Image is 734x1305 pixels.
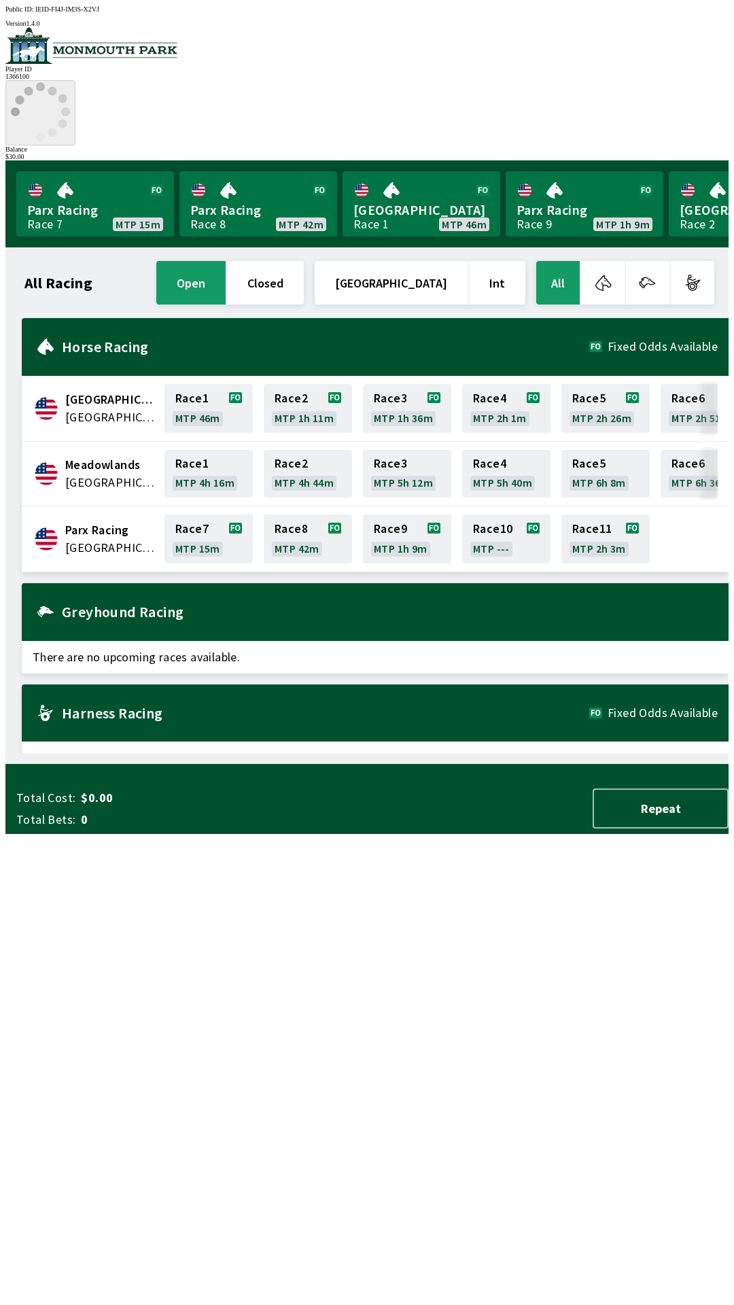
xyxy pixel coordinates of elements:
a: Race11MTP 2h 3m [561,515,650,563]
a: Race4MTP 5h 40m [462,450,550,498]
span: Race 2 [275,393,308,404]
span: MTP --- [473,543,510,554]
span: MTP 4h 16m [175,477,234,488]
span: Meadowlands [65,456,156,474]
button: open [156,261,226,304]
button: Int [469,261,525,304]
span: Fixed Odds Available [608,341,718,352]
span: MTP 5h 40m [473,477,532,488]
span: Race 5 [572,393,606,404]
span: Race 3 [374,458,407,469]
a: Race4MTP 2h 1m [462,384,550,433]
button: closed [227,261,304,304]
a: Race2MTP 1h 11m [264,384,352,433]
a: Race1MTP 4h 16m [164,450,253,498]
span: MTP 15m [116,219,160,230]
button: All [536,261,580,304]
span: MTP 2h 3m [572,543,626,554]
a: Race2MTP 4h 44m [264,450,352,498]
a: Race3MTP 5h 12m [363,450,451,498]
span: MTP 1h 9m [596,219,650,230]
span: MTP 4h 44m [275,477,334,488]
div: Public ID: [5,5,729,13]
span: MTP 6h 8m [572,477,626,488]
span: Repeat [605,801,716,816]
span: There are no upcoming races available. [22,742,729,774]
span: Total Cost: [16,790,75,806]
span: Race 4 [473,458,506,469]
span: Race 10 [473,523,512,534]
span: There are no upcoming races available. [22,641,729,674]
span: MTP 1h 11m [275,413,334,423]
span: MTP 1h 9m [374,543,427,554]
span: 0 [81,812,295,828]
span: United States [65,408,156,426]
div: Race 7 [27,219,63,230]
span: MTP 2h 26m [572,413,631,423]
h2: Horse Racing [62,341,589,352]
span: Parx Racing [65,521,156,539]
span: $0.00 [81,790,295,806]
a: Parx RacingRace 7MTP 15m [16,171,174,237]
h2: Greyhound Racing [62,606,718,617]
div: Race 2 [680,219,715,230]
span: Race 1 [175,458,209,469]
div: Version 1.4.0 [5,20,729,27]
span: MTP 2h 1m [473,413,527,423]
h1: All Racing [24,277,92,288]
span: MTP 46m [175,413,220,423]
span: Fixed Odds Available [608,708,718,718]
div: Player ID [5,65,729,73]
div: Race 9 [517,219,552,230]
span: Race 1 [175,393,209,404]
div: Race 1 [353,219,389,230]
span: Total Bets: [16,812,75,828]
span: MTP 42m [279,219,324,230]
a: [GEOGRAPHIC_DATA]Race 1MTP 46m [343,171,500,237]
a: Parx RacingRace 8MTP 42m [179,171,337,237]
span: Parx Racing [517,201,652,219]
span: United States [65,474,156,491]
span: Parx Racing [27,201,163,219]
div: Race 8 [190,219,226,230]
div: Balance [5,145,729,153]
span: MTP 1h 36m [374,413,433,423]
a: Race10MTP --- [462,515,550,563]
div: 1366100 [5,73,729,80]
button: Repeat [593,788,729,829]
span: MTP 42m [275,543,319,554]
a: Race8MTP 42m [264,515,352,563]
span: [GEOGRAPHIC_DATA] [353,201,489,219]
span: Race 9 [374,523,407,534]
a: Race9MTP 1h 9m [363,515,451,563]
span: Race 6 [671,393,705,404]
a: Race5MTP 6h 8m [561,450,650,498]
a: Race3MTP 1h 36m [363,384,451,433]
span: Race 7 [175,523,209,534]
a: Race1MTP 46m [164,384,253,433]
a: Race7MTP 15m [164,515,253,563]
span: United States [65,539,156,557]
span: Race 6 [671,458,705,469]
a: Race5MTP 2h 26m [561,384,650,433]
img: venue logo [5,27,177,64]
a: Parx RacingRace 9MTP 1h 9m [506,171,663,237]
h2: Harness Racing [62,708,589,718]
span: Race 5 [572,458,606,469]
span: MTP 2h 51m [671,413,731,423]
span: Race 8 [275,523,308,534]
span: Parx Racing [190,201,326,219]
span: MTP 6h 36m [671,477,731,488]
span: Race 2 [275,458,308,469]
span: MTP 15m [175,543,220,554]
span: MTP 46m [442,219,487,230]
span: Fairmount Park [65,391,156,408]
div: $ 30.00 [5,153,729,160]
span: IEID-FI4J-IM3S-X2VJ [35,5,99,13]
span: MTP 5h 12m [374,477,433,488]
span: Race 3 [374,393,407,404]
span: Race 11 [572,523,612,534]
button: [GEOGRAPHIC_DATA] [315,261,468,304]
span: Race 4 [473,393,506,404]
